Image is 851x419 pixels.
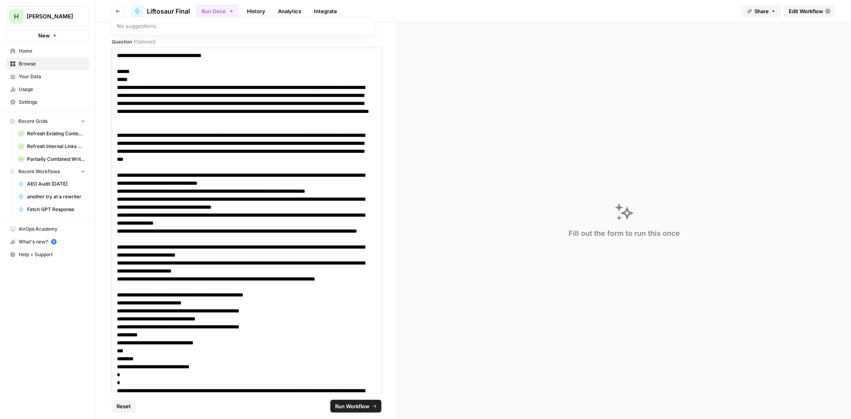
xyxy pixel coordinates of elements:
[569,228,680,239] div: Fill out the form to run this once
[309,5,342,18] a: Integrate
[15,190,89,203] a: another try at a rewriter
[6,166,89,178] button: Recent Workflows
[335,402,369,410] span: Run Workflow
[196,4,239,18] button: Run Once
[27,193,85,200] span: another try at a rewriter
[6,248,89,261] button: Help + Support
[6,115,89,127] button: Recent Grids
[330,400,381,413] button: Run Workflow
[18,168,60,175] span: Recent Workflows
[19,225,85,233] span: AirOps Academy
[15,127,89,140] a: Refresh Existing Content [DATE]
[6,30,89,42] button: New
[116,402,131,410] span: Reset
[15,140,89,153] a: Refresh Internal Links Grid (1)
[19,60,85,67] span: Browse
[51,239,57,245] a: 5
[15,153,89,166] a: Partially Combined Writer Grid
[7,236,89,248] div: What's new?
[19,86,85,93] span: Usage
[27,156,85,163] span: Partially Combined Writer Grid
[134,38,156,45] span: (Optional)
[784,5,835,18] a: Edit Workflow
[27,206,85,213] span: Fetch GPT Response
[6,57,89,70] a: Browse
[19,99,85,106] span: Settings
[38,32,50,40] span: New
[27,12,75,20] span: [PERSON_NAME]
[6,70,89,83] a: Your Data
[112,400,136,413] button: Reset
[112,38,381,45] label: Question
[27,143,85,150] span: Refresh Internal Links Grid (1)
[6,83,89,96] a: Usage
[6,6,89,26] button: Workspace: Hasbrook
[14,12,19,21] span: H
[131,5,190,18] a: Liftosaur Final
[27,180,85,188] span: AEO Audit [DATE]
[754,7,769,15] span: Share
[15,178,89,190] a: AEO Audit [DATE]
[19,251,85,258] span: Help + Support
[19,73,85,80] span: Your Data
[19,47,85,55] span: Home
[53,240,55,244] text: 5
[15,203,89,216] a: Fetch GPT Response
[6,235,89,248] button: What's new? 5
[273,5,306,18] a: Analytics
[18,118,47,125] span: Recent Grids
[147,6,190,16] span: Liftosaur Final
[242,5,270,18] a: History
[742,5,781,18] button: Share
[6,96,89,109] a: Settings
[6,223,89,235] a: AirOps Academy
[789,7,823,15] span: Edit Workflow
[115,20,371,32] span: No suggestions.
[27,130,85,137] span: Refresh Existing Content [DATE]
[6,45,89,57] a: Home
